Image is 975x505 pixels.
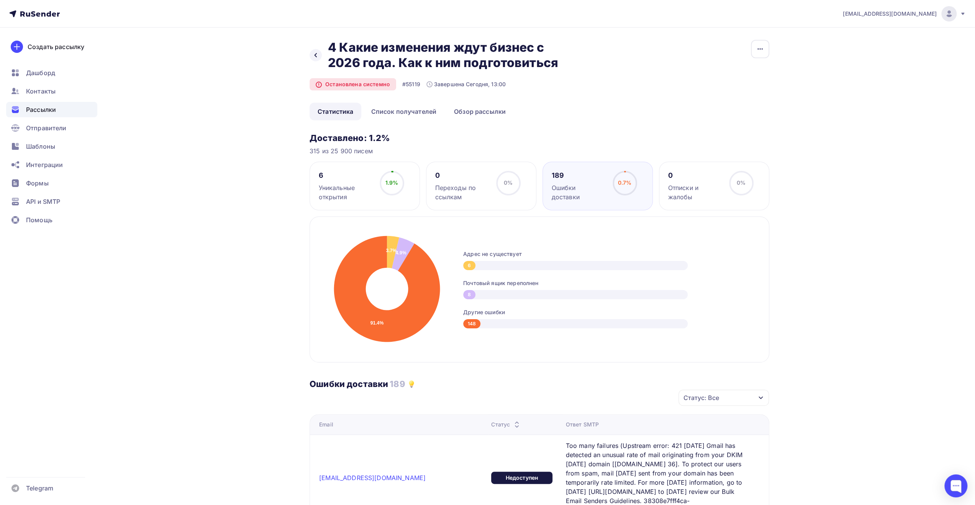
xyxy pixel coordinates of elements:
div: Завершена Сегодня, 13:00 [426,80,506,88]
div: Статус: Все [683,393,719,402]
button: Статус: Все [678,389,769,406]
span: Telegram [26,484,53,493]
a: [EMAIL_ADDRESS][DOMAIN_NAME] [319,474,426,482]
div: Переходы по ссылкам [435,183,489,202]
a: Список получателей [363,103,444,120]
span: 1.9% [385,179,398,186]
span: 0% [737,179,746,186]
div: Статус [491,421,521,428]
div: 0 [435,171,489,180]
div: Почтовый ящик переполнен [463,279,754,287]
h2: 4 Какие изменения ждут бизнес с 2026 года. Как к ним подготовиться [328,40,559,71]
div: Уникальные открытия [319,183,373,202]
span: Интеграции [26,160,63,169]
span: Формы [26,179,49,188]
span: API и SMTP [26,197,60,206]
span: Отправители [26,123,67,133]
a: Обзор рассылки [446,103,514,120]
div: 315 из 25 900 писем [310,146,769,156]
h3: Ошибки доставки [310,379,388,389]
div: 0 [668,171,722,180]
div: Адрес не существует [463,250,754,258]
div: #55119 [402,80,420,88]
div: 6 [463,261,475,270]
a: Формы [6,175,97,191]
span: Контакты [26,87,56,96]
div: Другие ошибки [463,308,754,316]
div: Ответ SMTP [566,421,599,428]
h3: 189 [390,379,405,389]
span: 0.7% [618,179,632,186]
a: Отправители [6,120,97,136]
span: 0% [504,179,513,186]
div: 189 [552,171,606,180]
span: Помощь [26,215,52,225]
a: Рассылки [6,102,97,117]
span: Дашборд [26,68,55,77]
span: Рассылки [26,105,56,114]
a: Шаблоны [6,139,97,154]
h3: Доставлено: 1.2% [310,133,769,143]
div: Email [319,421,333,428]
a: [EMAIL_ADDRESS][DOMAIN_NAME] [843,6,966,21]
a: Статистика [310,103,361,120]
div: 8 [463,290,475,299]
div: Остановлена системно [310,78,396,90]
div: 6 [319,171,373,180]
a: Дашборд [6,65,97,80]
div: Создать рассылку [28,42,84,51]
span: Шаблоны [26,142,55,151]
div: Недоступен [491,472,552,484]
div: 148 [463,319,480,328]
span: [EMAIL_ADDRESS][DOMAIN_NAME] [843,10,937,18]
a: Контакты [6,84,97,99]
div: Ошибки доставки [552,183,606,202]
div: Отписки и жалобы [668,183,722,202]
